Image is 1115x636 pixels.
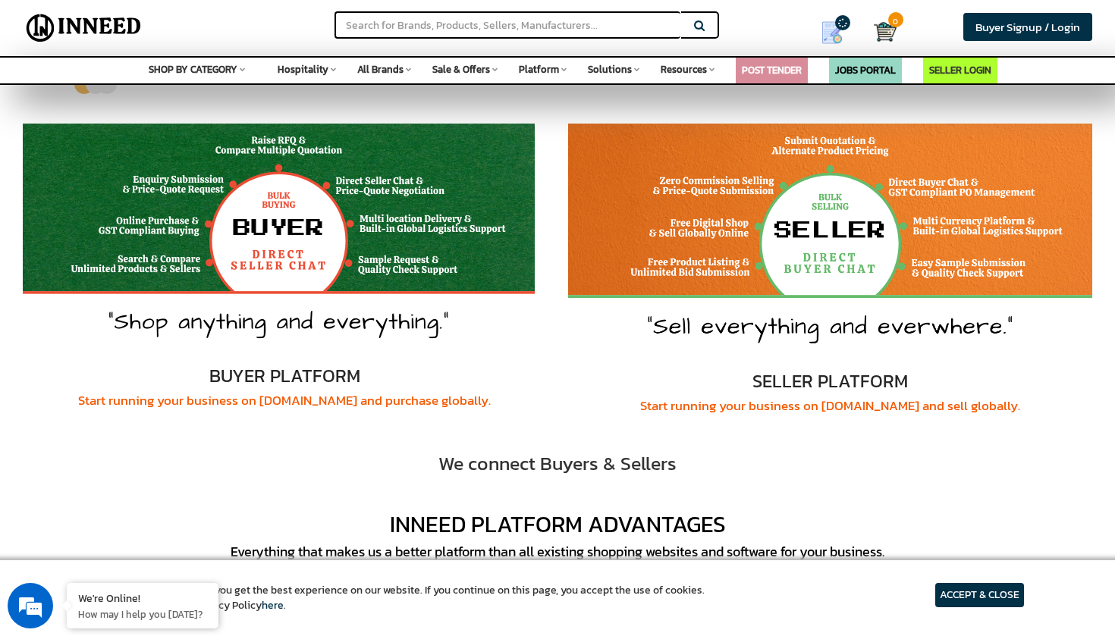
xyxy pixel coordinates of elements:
[262,597,284,613] a: here
[801,15,874,50] a: my Quotes
[11,544,1104,559] h4: Everything that makes us a better platform than all existing shopping websites and software for y...
[78,607,207,621] p: How may I help you today?
[432,62,490,77] span: Sale & Offers
[821,21,843,44] img: Show My Quotes
[91,583,705,613] article: We use cookies to ensure you get the best experience on our website. If you continue on this page...
[975,18,1080,36] span: Buyer Signup / Login
[20,9,147,47] img: Inneed.Market
[11,512,1104,537] h2: INNEED PLATFORM ADVANTAGES
[568,124,1092,356] img: inneed-homepage-square-banner-seller-1.jpeg
[519,62,559,77] span: Platform
[568,396,1092,415] div: Start running your business on [DOMAIN_NAME] and sell globally.
[23,124,535,351] img: inneed-homepage-square-banner-buyer-1.jpeg
[23,391,547,409] div: Start running your business on [DOMAIN_NAME] and purchase globally.
[278,62,328,77] span: Hospitality
[661,62,707,77] span: Resources
[588,62,632,77] span: Solutions
[835,63,896,77] a: JOBS PORTAL
[78,591,207,605] div: We're Online!
[888,12,903,27] span: 0
[963,13,1092,41] a: Buyer Signup / Login
[334,11,680,39] input: Search for Brands, Products, Sellers, Manufacturers...
[149,62,237,77] span: SHOP BY CATEGORY
[23,366,547,386] h3: BUYER PLATFORM
[929,63,991,77] a: SELLER LOGIN
[357,62,404,77] span: All Brands
[874,20,897,43] img: Cart
[742,63,802,77] a: POST TENDER
[568,371,1092,391] h3: SELLER PLATFORM
[874,15,885,49] a: Cart 0
[935,583,1024,607] article: ACCEPT & CLOSE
